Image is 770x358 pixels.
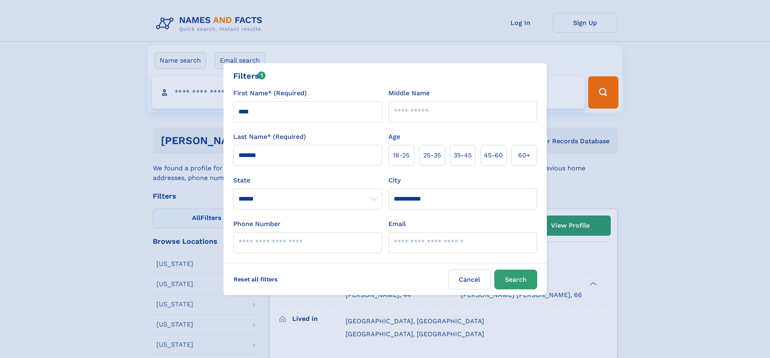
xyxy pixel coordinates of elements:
span: 60+ [518,151,530,160]
label: Reset all filters [228,270,283,289]
span: 45‑60 [484,151,503,160]
div: Filters [233,70,266,82]
label: Phone Number [233,219,281,229]
span: 18‑25 [393,151,409,160]
label: First Name* (Required) [233,88,307,98]
label: State [233,176,382,185]
label: City [388,176,401,185]
button: Search [494,270,537,289]
label: Age [388,132,400,142]
label: Middle Name [388,88,430,98]
label: Last Name* (Required) [233,132,306,142]
label: Email [388,219,406,229]
label: Cancel [448,270,491,289]
span: 35‑45 [454,151,472,160]
span: 25‑35 [423,151,441,160]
